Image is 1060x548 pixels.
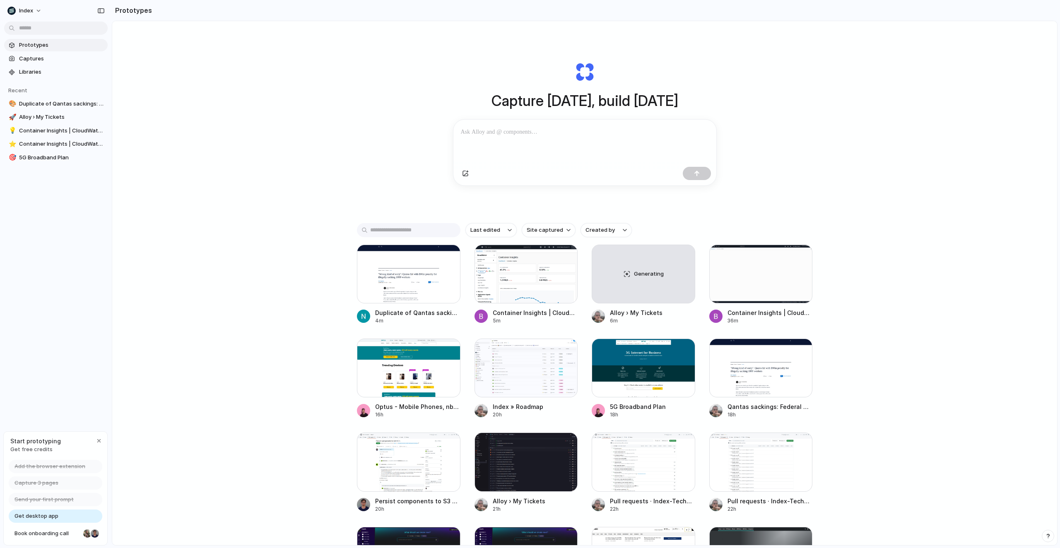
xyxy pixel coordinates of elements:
div: 6m [610,317,662,324]
a: Pull requests · Index-Technologies/indexPull requests · Index-Technologies/index22h [592,433,695,512]
span: Site captured [527,226,563,234]
span: Start prototyping [10,437,61,445]
span: Get free credits [10,445,61,454]
button: 💡 [7,127,16,135]
div: 5m [493,317,578,324]
button: 🎯 [7,154,16,162]
a: Captures [4,53,108,65]
div: 20h [493,411,543,418]
div: Persist components to S3 by [PERSON_NAME] Request #2971 · Index-Technologies/index [375,497,460,505]
a: Libraries [4,66,108,78]
div: 21h [493,505,545,513]
a: Alloy › My TicketsAlloy › My Tickets21h [475,433,578,512]
h2: Prototypes [112,5,152,15]
div: 36m [728,317,813,324]
a: 🎯5G Broadband Plan [4,151,108,164]
a: Book onboarding call [9,527,102,540]
div: Duplicate of Qantas sackings: Federal Court hits airline with $90m penalty for 1800 illegal sacki... [375,308,460,317]
div: 💡 [9,126,14,135]
a: Container Insights | CloudWatch | us-west-2Container Insights | CloudWatch | us-west-236m [709,245,813,324]
div: 🎯 [9,153,14,162]
a: Container Insights | CloudWatch | us-west-2Container Insights | CloudWatch | us-west-25m [475,245,578,324]
span: Prototypes [19,41,104,49]
span: Index [19,7,33,15]
div: 18h [728,411,813,418]
span: Duplicate of Qantas sackings: Federal Court hits airline with $90m penalty for 1800 illegal sacki... [19,100,104,108]
span: Libraries [19,68,104,76]
span: Book onboarding call [14,529,80,538]
span: Last edited [470,226,500,234]
span: 5G Broadband Plan [19,154,104,162]
span: Container Insights | CloudWatch | us-west-2 [19,140,104,148]
button: 🎨 [7,100,16,108]
h1: Capture [DATE], build [DATE] [491,90,678,112]
a: Index » RoadmapIndex » Roadmap20h [475,339,578,418]
div: 16h [375,411,460,418]
span: Alloy › My Tickets [19,113,104,121]
div: Container Insights | CloudWatch | us-west-2 [728,308,813,317]
div: Alloy › My Tickets [493,497,545,505]
a: Duplicate of Qantas sackings: Federal Court hits airline with $90m penalty for 1800 illegal sacki... [357,245,460,324]
button: Created by [581,223,632,237]
div: 20h [375,505,460,513]
div: 22h [728,505,813,513]
span: Get desktop app [14,512,58,520]
button: Index [4,4,46,17]
div: 🚀 [9,113,14,122]
a: Pull requests · Index-Technologies/indexPull requests · Index-Technologies/index22h [709,433,813,512]
div: Christian Iacullo [90,529,100,538]
div: Alloy › My Tickets [610,308,662,317]
div: Optus - Mobile Phones, nbn, Home Internet, Entertainment and Sport [375,402,460,411]
div: Qantas sackings: Federal Court hits airline with $90m penalty for 1800 illegal sackings in [DATE] [728,402,813,411]
div: Index » Roadmap [493,402,543,411]
span: Capture 3 pages [14,479,58,487]
a: Optus - Mobile Phones, nbn, Home Internet, Entertainment and SportOptus - Mobile Phones, nbn, Hom... [357,339,460,418]
a: Qantas sackings: Federal Court hits airline with $90m penalty for 1800 illegal sackings in 2020Qa... [709,339,813,418]
span: Captures [19,55,104,63]
div: 4m [375,317,460,324]
span: Send your first prompt [14,495,74,504]
div: Container Insights | CloudWatch | us-west-2 [493,308,578,317]
div: Pull requests · Index-Technologies/index [610,497,695,505]
a: 🎨Duplicate of Qantas sackings: Federal Court hits airline with $90m penalty for 1800 illegal sack... [4,98,108,110]
a: 5G Broadband Plan5G Broadband Plan18h [592,339,695,418]
span: Container Insights | CloudWatch | us-west-2 [19,127,104,135]
div: 18h [610,411,666,418]
span: Recent [8,87,27,94]
a: ⭐Container Insights | CloudWatch | us-west-2 [4,138,108,150]
span: Generating [634,270,664,278]
div: 🎨 [9,99,14,108]
div: ⭐ [9,139,14,149]
a: 🚀Alloy › My Tickets [4,111,108,123]
button: Site captured [522,223,576,237]
button: 🚀 [7,113,16,121]
span: Add the browser extension [14,462,85,471]
button: ⭐ [7,140,16,148]
a: GeneratingAlloy › My Tickets6m [592,245,695,324]
a: Prototypes [4,39,108,51]
button: Last edited [465,223,517,237]
div: 5G Broadband Plan [610,402,666,411]
div: Nicole Kubica [82,529,92,538]
a: 💡Container Insights | CloudWatch | us-west-2 [4,125,108,137]
div: 22h [610,505,695,513]
a: Persist components to S3 by iaculch · Pull Request #2971 · Index-Technologies/indexPersist compon... [357,433,460,512]
a: Get desktop app [9,510,102,523]
div: Pull requests · Index-Technologies/index [728,497,813,505]
span: Created by [585,226,615,234]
